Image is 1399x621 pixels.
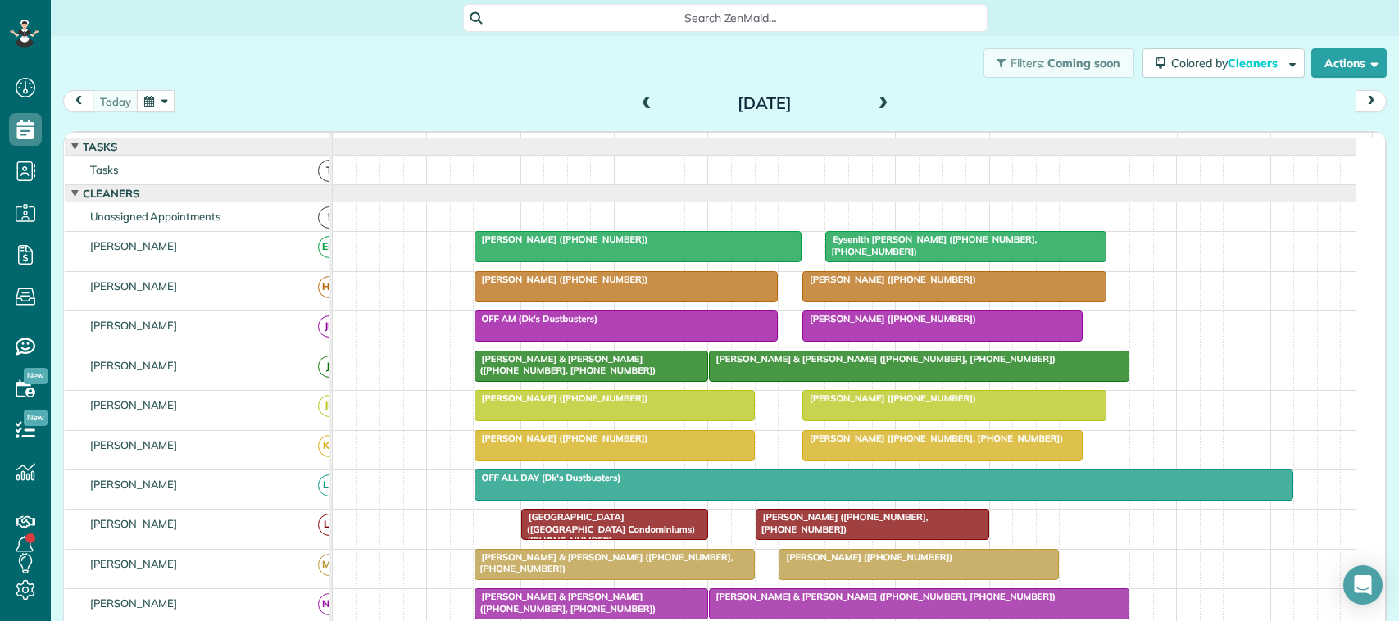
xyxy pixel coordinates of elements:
[87,398,181,411] span: [PERSON_NAME]
[87,279,181,292] span: [PERSON_NAME]
[474,433,649,444] span: [PERSON_NAME] ([PHONE_NUMBER])
[1142,48,1305,78] button: Colored byCleaners
[474,472,622,483] span: OFF ALL DAY (Dk's Dustbusters)
[87,557,181,570] span: [PERSON_NAME]
[24,368,48,384] span: New
[474,353,657,376] span: [PERSON_NAME] & [PERSON_NAME] ([PHONE_NUMBER], [PHONE_NUMBER])
[474,551,734,574] span: [PERSON_NAME] & [PERSON_NAME] ([PHONE_NUMBER], [PHONE_NUMBER])
[990,136,1019,149] span: 2pm
[1171,56,1283,70] span: Colored by
[1047,56,1121,70] span: Coming soon
[1011,56,1045,70] span: Filters:
[474,591,657,614] span: [PERSON_NAME] & [PERSON_NAME] ([PHONE_NUMBER], [PHONE_NUMBER])
[87,210,224,223] span: Unassigned Appointments
[93,90,139,112] button: today
[318,395,340,417] span: JR
[427,136,457,149] span: 8am
[1356,90,1387,112] button: next
[1343,565,1383,605] div: Open Intercom Messenger
[474,392,649,404] span: [PERSON_NAME] ([PHONE_NUMBER])
[615,136,652,149] span: 10am
[79,140,120,153] span: Tasks
[87,239,181,252] span: [PERSON_NAME]
[318,160,340,182] span: T
[802,313,977,324] span: [PERSON_NAME] ([PHONE_NUMBER])
[474,313,599,324] span: OFF AM (Dk's Dustbusters)
[318,276,340,298] span: HC
[755,511,929,534] span: [PERSON_NAME] ([PHONE_NUMBER], [PHONE_NUMBER])
[87,359,181,372] span: [PERSON_NAME]
[333,136,363,149] span: 7am
[1271,136,1300,149] span: 5pm
[87,478,181,491] span: [PERSON_NAME]
[802,136,838,149] span: 12pm
[802,392,977,404] span: [PERSON_NAME] ([PHONE_NUMBER])
[318,236,340,258] span: EM
[318,554,340,576] span: MB
[318,474,340,496] span: LS
[79,187,143,200] span: Cleaners
[318,593,340,615] span: NN
[87,163,121,176] span: Tasks
[474,274,649,285] span: [PERSON_NAME] ([PHONE_NUMBER])
[802,274,977,285] span: [PERSON_NAME] ([PHONE_NUMBER])
[1311,48,1387,78] button: Actions
[662,94,867,112] h2: [DATE]
[802,433,1064,444] span: [PERSON_NAME] ([PHONE_NUMBER], [PHONE_NUMBER])
[318,435,340,457] span: KB
[318,206,340,229] span: !
[318,315,340,338] span: JB
[63,90,94,112] button: prev
[1178,136,1206,149] span: 4pm
[896,136,924,149] span: 1pm
[708,136,745,149] span: 11am
[708,591,1056,602] span: [PERSON_NAME] & [PERSON_NAME] ([PHONE_NUMBER], [PHONE_NUMBER])
[521,136,552,149] span: 9am
[708,353,1056,365] span: [PERSON_NAME] & [PERSON_NAME] ([PHONE_NUMBER], [PHONE_NUMBER])
[520,511,695,558] span: [GEOGRAPHIC_DATA] ([GEOGRAPHIC_DATA] Condominiums) ([PHONE_NUMBER], [PHONE_NUMBER])
[87,517,181,530] span: [PERSON_NAME]
[318,356,340,378] span: JJ
[87,596,181,610] span: [PERSON_NAME]
[1228,56,1280,70] span: Cleaners
[778,551,953,563] span: [PERSON_NAME] ([PHONE_NUMBER])
[24,410,48,426] span: New
[474,233,649,245] span: [PERSON_NAME] ([PHONE_NUMBER])
[824,233,1037,256] span: Eysenith [PERSON_NAME] ([PHONE_NUMBER], [PHONE_NUMBER])
[87,438,181,451] span: [PERSON_NAME]
[1083,136,1112,149] span: 3pm
[87,319,181,332] span: [PERSON_NAME]
[318,514,340,536] span: LF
